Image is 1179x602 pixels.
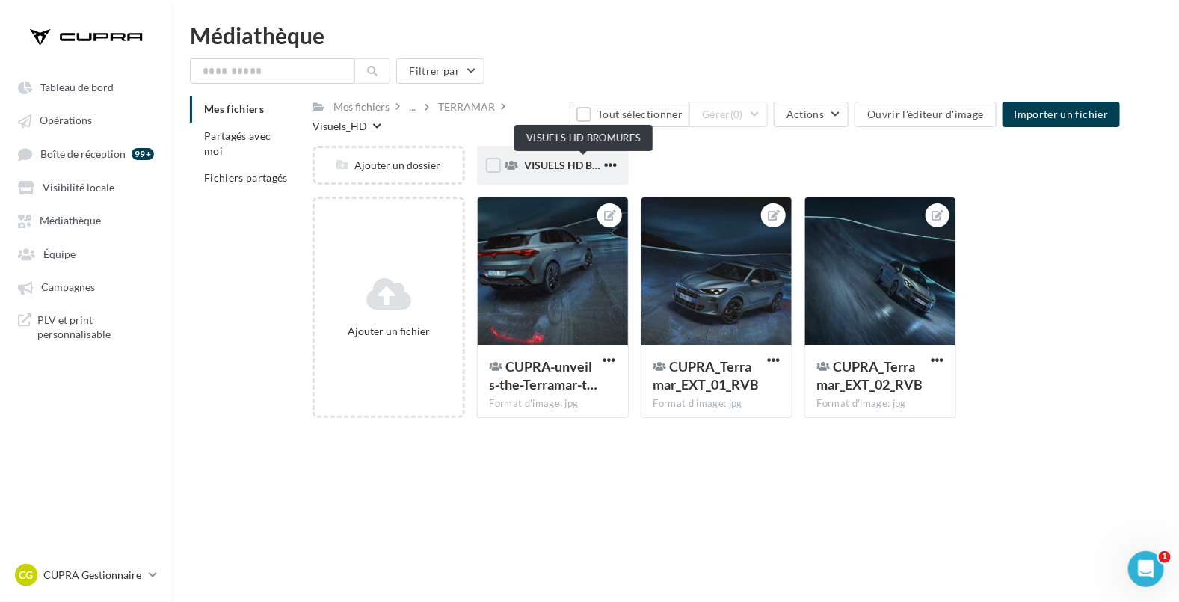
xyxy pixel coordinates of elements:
div: Format d'image: jpg [490,397,616,411]
a: Opérations [9,106,163,133]
span: 1 [1159,551,1171,563]
a: Équipe [9,240,163,267]
span: CUPRA-unveils-the-Terramar-the-new-hero-of-a-new-era_02_HQ [490,358,598,393]
span: PLV et print personnalisable [37,313,154,342]
span: Tableau de bord [40,81,114,93]
button: Actions [774,102,849,127]
a: CG CUPRA Gestionnaire [12,561,160,589]
span: CUPRA_Terramar_EXT_02_RVB [817,358,923,393]
div: Format d'image: jpg [653,397,780,411]
button: Ouvrir l'éditeur d'image [855,102,996,127]
div: Format d'image: jpg [817,397,943,411]
div: Ajouter un fichier [321,324,456,339]
div: Ajouter un dossier [315,158,462,173]
div: Mes fichiers [333,99,390,114]
a: PLV et print personnalisable [9,307,163,348]
span: Visibilité locale [43,181,114,194]
span: Partagés avec moi [204,129,271,157]
a: Visibilité locale [9,173,163,200]
div: VISUELS HD BROMURES [514,125,653,151]
div: Médiathèque [190,24,1161,46]
span: VISUELS HD BROMURES [525,159,644,171]
span: CG [19,568,34,583]
a: Boîte de réception 99+ [9,140,163,168]
button: Tout sélectionner [570,102,689,127]
span: CUPRA_Terramar_EXT_01_RVB [653,358,760,393]
button: Filtrer par [396,58,484,84]
span: Équipe [43,248,76,260]
span: Opérations [40,114,92,127]
div: TERRAMAR [438,99,495,114]
div: ... [406,96,419,117]
span: Fichiers partagés [204,171,288,184]
iframe: Intercom live chat [1128,551,1164,587]
span: Médiathèque [40,215,101,227]
button: Importer un fichier [1003,102,1121,127]
a: Tableau de bord [9,73,163,100]
span: (0) [730,108,743,120]
a: Campagnes [9,273,163,300]
span: Boîte de réception [40,147,126,160]
p: CUPRA Gestionnaire [43,568,143,583]
span: Campagnes [41,281,95,294]
span: Actions [786,108,824,120]
div: Visuels_HD [313,119,367,134]
span: Mes fichiers [204,102,264,115]
div: 99+ [132,148,154,160]
span: Importer un fichier [1015,108,1109,120]
button: Gérer(0) [689,102,768,127]
a: Médiathèque [9,206,163,233]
